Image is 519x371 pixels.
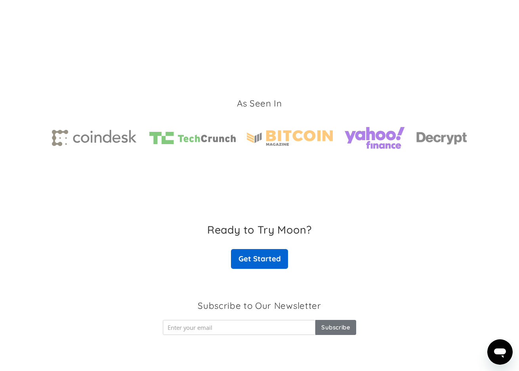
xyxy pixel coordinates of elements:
form: Newsletter Form [163,320,356,335]
img: Coindesk [52,130,138,146]
img: decrypt [416,130,467,146]
a: Get Started [231,249,288,269]
h3: Subscribe to Our Newsletter [198,300,321,312]
input: Subscribe [315,320,356,335]
img: TechCrunch [149,132,236,144]
img: yahoo finance [344,121,405,155]
h3: Ready to Try Moon? [207,223,312,236]
img: Bitcoin magazine [247,130,333,146]
h3: As Seen In [237,97,282,110]
iframe: Button to launch messaging window [487,339,513,365]
input: Enter your email [163,320,315,335]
